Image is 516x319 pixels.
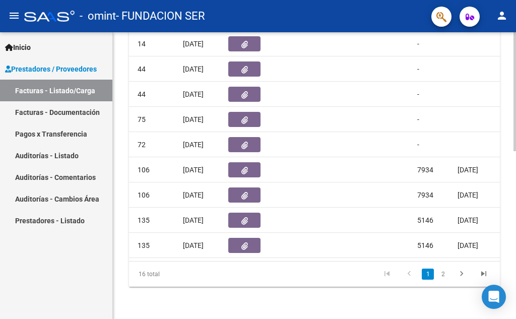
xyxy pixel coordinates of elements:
[400,269,419,280] a: go to previous page
[138,115,146,123] span: 75
[417,241,433,249] span: 5146
[458,191,478,199] span: [DATE]
[417,141,419,149] span: -
[183,90,204,98] span: [DATE]
[417,65,419,73] span: -
[458,216,478,224] span: [DATE]
[5,42,31,53] span: Inicio
[8,10,20,22] mat-icon: menu
[138,166,150,174] span: 106
[116,5,205,27] span: - FUNDACION SER
[458,166,478,174] span: [DATE]
[183,65,204,73] span: [DATE]
[474,269,493,280] a: go to last page
[138,141,146,149] span: 72
[417,40,419,48] span: -
[422,269,434,280] a: 1
[5,63,97,75] span: Prestadores / Proveedores
[129,262,202,287] div: 16 total
[417,216,433,224] span: 5146
[183,191,204,199] span: [DATE]
[435,266,450,283] li: page 2
[417,90,419,98] span: -
[417,191,433,199] span: 7934
[482,285,506,309] div: Open Intercom Messenger
[138,65,146,73] span: 44
[80,5,116,27] span: - omint
[377,269,397,280] a: go to first page
[138,216,150,224] span: 135
[138,90,146,98] span: 44
[420,266,435,283] li: page 1
[417,115,419,123] span: -
[183,141,204,149] span: [DATE]
[437,269,449,280] a: 2
[183,216,204,224] span: [DATE]
[452,269,471,280] a: go to next page
[138,241,150,249] span: 135
[496,10,508,22] mat-icon: person
[183,241,204,249] span: [DATE]
[138,40,146,48] span: 14
[183,166,204,174] span: [DATE]
[417,166,433,174] span: 7934
[458,241,478,249] span: [DATE]
[183,40,204,48] span: [DATE]
[183,115,204,123] span: [DATE]
[138,191,150,199] span: 106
